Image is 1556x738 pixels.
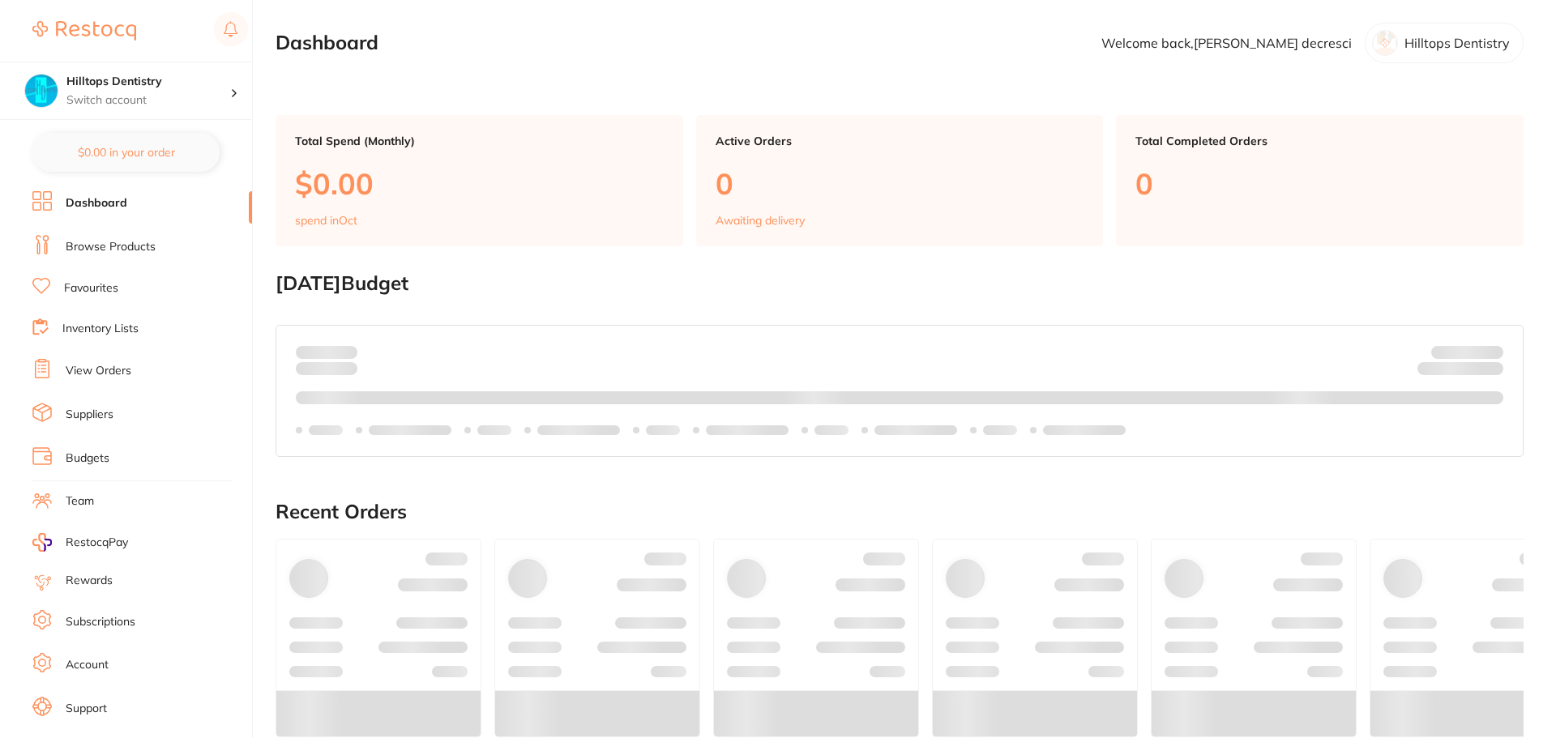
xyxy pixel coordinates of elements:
[706,424,789,437] p: Labels extended
[276,115,683,246] a: Total Spend (Monthly)$0.00spend inOct
[537,424,620,437] p: Labels extended
[1135,134,1504,147] p: Total Completed Orders
[66,657,109,673] a: Account
[716,214,805,227] p: Awaiting delivery
[32,533,128,552] a: RestocqPay
[309,424,343,437] p: Labels
[276,501,1524,523] h2: Recent Orders
[66,239,156,255] a: Browse Products
[1116,115,1524,246] a: Total Completed Orders0
[66,195,127,211] a: Dashboard
[62,321,139,337] a: Inventory Lists
[66,74,230,90] h4: Hilltops Dentistry
[66,450,109,467] a: Budgets
[1472,344,1503,359] strong: $NaN
[1404,36,1510,50] p: Hilltops Dentistry
[716,134,1084,147] p: Active Orders
[25,75,58,107] img: Hilltops Dentistry
[814,424,849,437] p: Labels
[295,167,664,200] p: $0.00
[1101,36,1352,50] p: Welcome back, [PERSON_NAME] decresci
[646,424,680,437] p: Labels
[66,701,107,717] a: Support
[66,92,230,109] p: Switch account
[477,424,511,437] p: Labels
[276,32,378,54] h2: Dashboard
[66,493,94,510] a: Team
[369,424,451,437] p: Labels extended
[1431,345,1503,358] p: Budget:
[716,167,1084,200] p: 0
[64,280,118,296] a: Favourites
[329,344,357,359] strong: $0.00
[296,359,357,378] p: month
[296,345,357,358] p: Spent:
[276,272,1524,295] h2: [DATE] Budget
[32,21,136,41] img: Restocq Logo
[696,115,1104,246] a: Active Orders0Awaiting delivery
[1475,365,1503,379] strong: $0.00
[66,535,128,551] span: RestocqPay
[32,12,136,49] a: Restocq Logo
[874,424,957,437] p: Labels extended
[1417,359,1503,378] p: Remaining:
[66,614,135,630] a: Subscriptions
[295,134,664,147] p: Total Spend (Monthly)
[32,133,220,172] button: $0.00 in your order
[66,573,113,589] a: Rewards
[32,533,52,552] img: RestocqPay
[1135,167,1504,200] p: 0
[66,363,131,379] a: View Orders
[1043,424,1126,437] p: Labels extended
[66,407,113,423] a: Suppliers
[983,424,1017,437] p: Labels
[295,214,357,227] p: spend in Oct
